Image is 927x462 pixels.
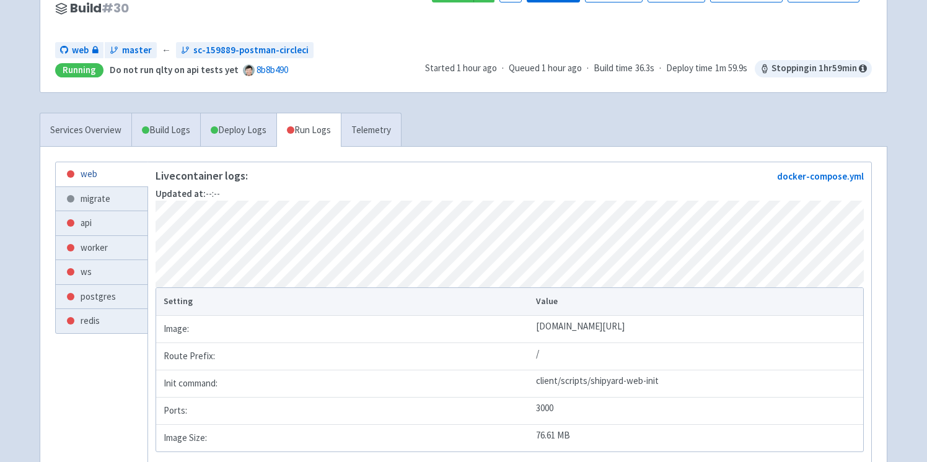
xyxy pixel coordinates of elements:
span: Build time [594,61,633,76]
a: api [56,211,147,235]
a: Run Logs [276,113,341,147]
td: Image Size: [156,424,532,451]
span: Queued [509,62,582,74]
td: / [532,342,863,370]
th: Value [532,288,863,315]
a: redis [56,309,147,333]
span: Stopping in 1 hr 59 min [755,60,872,77]
span: ← [162,43,171,58]
span: Deploy time [666,61,713,76]
a: sc-159889-postman-circleci [176,42,314,59]
strong: Do not run qlty on api tests yet [110,64,239,76]
span: 36.3s [635,61,654,76]
th: Setting [156,288,532,315]
a: Build Logs [132,113,200,147]
div: · · · [425,60,872,77]
span: 1m 59.9s [715,61,747,76]
td: client/scripts/shipyard-web-init [532,370,863,397]
p: Live container logs: [156,170,248,182]
a: web [55,42,103,59]
a: Deploy Logs [200,113,276,147]
strong: Updated at: [156,188,206,199]
span: Started [425,62,497,74]
a: worker [56,236,147,260]
a: master [105,42,157,59]
td: 3000 [532,397,863,424]
a: migrate [56,187,147,211]
td: Route Prefix: [156,342,532,370]
a: 8b8b490 [257,64,288,76]
span: sc-159889-postman-circleci [193,43,309,58]
a: Telemetry [341,113,401,147]
span: --:-- [156,188,220,199]
td: [DOMAIN_NAME][URL] [532,315,863,342]
a: docker-compose.yml [777,170,864,182]
a: postgres [56,285,147,309]
span: web [72,43,89,58]
div: Running [55,63,103,77]
a: web [56,162,147,186]
span: Build [70,1,129,15]
td: Init command: [156,370,532,397]
td: 76.61 MB [532,424,863,451]
td: Ports: [156,397,532,424]
span: master [122,43,152,58]
a: Services Overview [40,113,131,147]
td: Image: [156,315,532,342]
time: 1 hour ago [542,62,582,74]
a: ws [56,260,147,284]
time: 1 hour ago [457,62,497,74]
